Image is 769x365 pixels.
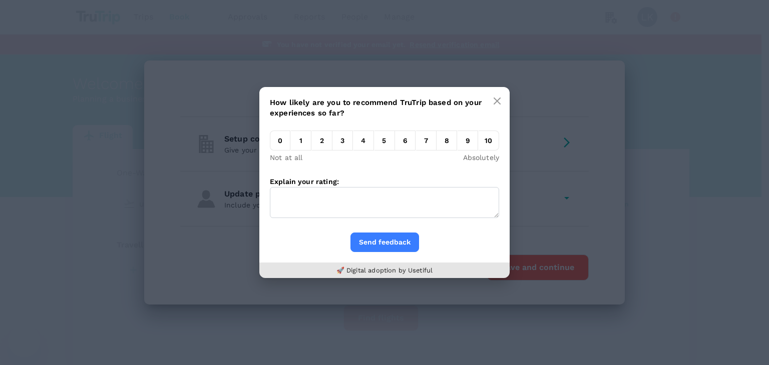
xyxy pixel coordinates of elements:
[336,266,433,274] a: 🚀 Digital adoption by Usetiful
[416,130,437,150] em: 7
[332,130,353,150] em: 3
[291,130,311,150] em: 1
[270,98,482,117] span: How likely are you to recommend TruTrip based on your experiences so far?
[479,130,499,150] em: 10
[463,152,500,162] p: Absolutely
[350,232,419,252] button: Send feedback
[270,152,303,162] p: Not at all
[270,130,290,150] em: 0
[374,130,395,150] em: 5
[270,177,339,185] label: Explain your rating:
[353,130,374,150] em: 4
[458,130,478,150] em: 9
[312,130,332,150] em: 2
[395,130,416,150] em: 6
[437,130,457,150] em: 8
